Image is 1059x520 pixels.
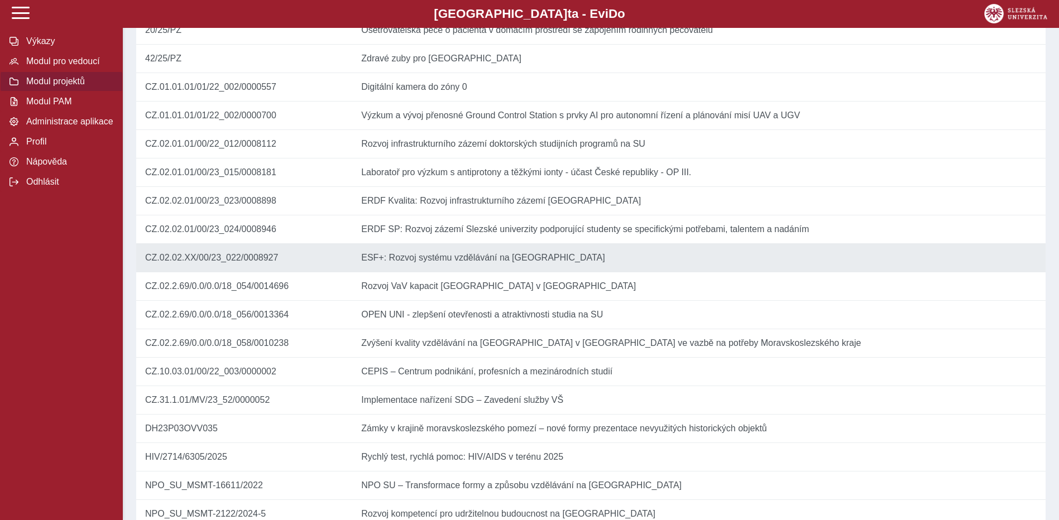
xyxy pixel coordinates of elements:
[352,301,1046,329] td: OPEN UNI - zlepšení otevřenosti a atraktivnosti studia na SU
[136,16,352,45] td: 20/25/PZ
[136,443,352,471] td: HIV/2714/6305/2025
[136,73,352,102] td: CZ.01.01.01/01/22_002/0000557
[352,16,1046,45] td: Ošetřovatelská péče o pacienta v domácím prostředí se zapojením rodinných pečovatelů
[33,7,1026,21] b: [GEOGRAPHIC_DATA] a - Evi
[23,177,113,187] span: Odhlásit
[352,471,1046,500] td: NPO SU – Transformace formy a způsobu vzdělávání na [GEOGRAPHIC_DATA]
[136,45,352,73] td: 42/25/PZ
[23,56,113,66] span: Modul pro vedoucí
[352,102,1046,130] td: Výzkum a vývoj přenosné Ground Control Station s prvky AI pro autonomní řízení a plánování misí U...
[136,130,352,158] td: CZ.02.01.01/00/22_012/0008112
[136,215,352,244] td: CZ.02.02.01/00/23_024/0008946
[352,329,1046,358] td: Zvýšení kvality vzdělávání na [GEOGRAPHIC_DATA] v [GEOGRAPHIC_DATA] ve vazbě na potřeby Moravskos...
[23,157,113,167] span: Nápověda
[23,76,113,86] span: Modul projektů
[136,158,352,187] td: CZ.02.01.01/00/23_015/0008181
[984,4,1047,23] img: logo_web_su.png
[136,301,352,329] td: CZ.02.2.69/0.0/0.0/18_056/0013364
[352,45,1046,73] td: Zdravé zuby pro [GEOGRAPHIC_DATA]
[608,7,617,21] span: D
[136,386,352,415] td: CZ.31.1.01/MV/23_52/0000052
[23,36,113,46] span: Výkazy
[352,130,1046,158] td: Rozvoj infrastrukturního zázemí doktorských studijních programů na SU
[352,73,1046,102] td: Digitální kamera do zóny 0
[352,187,1046,215] td: ERDF Kvalita: Rozvoj infrastrukturního zázemí [GEOGRAPHIC_DATA]
[352,244,1046,272] td: ESF+: Rozvoj systému vzdělávání na [GEOGRAPHIC_DATA]
[136,187,352,215] td: CZ.02.02.01/00/23_023/0008898
[23,97,113,107] span: Modul PAM
[352,272,1046,301] td: Rozvoj VaV kapacit [GEOGRAPHIC_DATA] v [GEOGRAPHIC_DATA]
[352,386,1046,415] td: Implementace nařízení SDG – Zavedení služby VŠ
[352,443,1046,471] td: Rychlý test, rychlá pomoc: HIV/AIDS v terénu 2025
[352,415,1046,443] td: Zámky v krajině moravskoslezského pomezí – nové formy prezentace nevyužitých historických objektů
[617,7,625,21] span: o
[136,471,352,500] td: NPO_SU_MSMT-16611/2022
[352,358,1046,386] td: CEPIS – Centrum podnikání, profesních a mezinárodních studií
[23,117,113,127] span: Administrace aplikace
[136,415,352,443] td: DH23P03OVV035
[352,215,1046,244] td: ERDF SP: Rozvoj zázemí Slezské univerzity podporující studenty se specifickými potřebami, talente...
[136,272,352,301] td: CZ.02.2.69/0.0/0.0/18_054/0014696
[23,137,113,147] span: Profil
[352,158,1046,187] td: Laboratoř pro výzkum s antiprotony a těžkými ionty - účast České republiky - OP III.
[136,102,352,130] td: CZ.01.01.01/01/22_002/0000700
[136,244,352,272] td: CZ.02.02.XX/00/23_022/0008927
[567,7,571,21] span: t
[136,358,352,386] td: CZ.10.03.01/00/22_003/0000002
[136,329,352,358] td: CZ.02.2.69/0.0/0.0/18_058/0010238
